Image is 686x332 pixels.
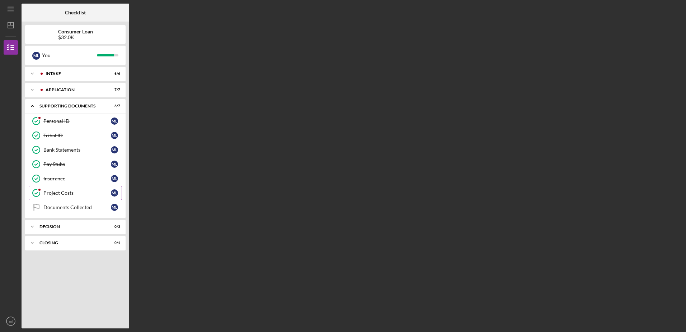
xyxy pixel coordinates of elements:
div: m l [111,175,118,182]
div: 7 / 7 [107,88,120,92]
a: Tribal IDml [29,128,122,143]
div: m l [111,161,118,168]
button: ml [4,314,18,328]
div: Project Costs [43,190,111,196]
div: Closing [39,241,102,245]
a: Documents Collectedml [29,200,122,215]
div: Documents Collected [43,204,111,210]
a: Insuranceml [29,171,122,186]
a: Bank Statementsml [29,143,122,157]
a: Project Costsml [29,186,122,200]
a: Pay Stubsml [29,157,122,171]
b: Checklist [65,10,86,15]
div: $32.0K [58,34,93,40]
a: Personal IDml [29,114,122,128]
text: ml [9,319,13,323]
div: Supporting Documents [39,104,102,108]
div: 6 / 6 [107,72,120,76]
div: m l [111,132,118,139]
div: 0 / 3 [107,225,120,229]
div: Insurance [43,176,111,181]
div: m l [32,52,40,60]
div: 6 / 7 [107,104,120,108]
div: m l [111,146,118,153]
div: Application [46,88,102,92]
div: m l [111,117,118,125]
div: Intake [46,72,102,76]
div: m l [111,204,118,211]
div: You [42,49,97,61]
div: Personal ID [43,118,111,124]
div: Decision [39,225,102,229]
b: Consumer Loan [58,29,93,34]
div: Tribal ID [43,133,111,138]
div: m l [111,189,118,197]
div: Pay Stubs [43,161,111,167]
div: Bank Statements [43,147,111,153]
div: 0 / 1 [107,241,120,245]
